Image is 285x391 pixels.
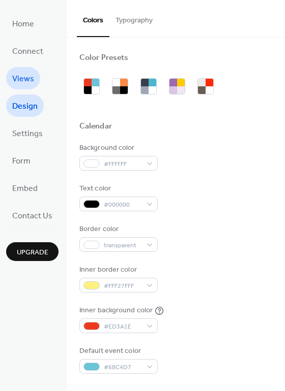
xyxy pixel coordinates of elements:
[79,53,128,63] div: Color Presets
[104,240,141,251] span: transparent
[79,121,112,132] div: Calendar
[12,99,38,115] span: Design
[6,122,49,144] a: Settings
[79,346,156,356] div: Default event color
[104,200,141,210] span: #000000
[6,12,40,35] a: Home
[17,247,48,258] span: Upgrade
[12,16,34,32] span: Home
[12,71,34,87] span: Views
[104,159,141,170] span: #FFFFFF
[12,181,38,197] span: Embed
[12,208,52,224] span: Contact Us
[104,281,141,291] span: #FFF27FFF
[104,321,141,332] span: #ED3A1E
[12,153,31,170] span: Form
[6,177,44,199] a: Embed
[6,149,37,172] a: Form
[79,265,156,275] div: Inner border color
[79,183,156,194] div: Text color
[12,44,43,60] span: Connect
[6,204,59,226] a: Contact Us
[104,362,141,373] span: #6BC4D7
[6,67,40,89] a: Views
[6,40,49,62] a: Connect
[79,305,153,316] div: Inner background color
[6,242,59,261] button: Upgrade
[6,94,44,117] a: Design
[79,224,156,235] div: Border color
[12,126,43,142] span: Settings
[79,143,156,153] div: Background color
